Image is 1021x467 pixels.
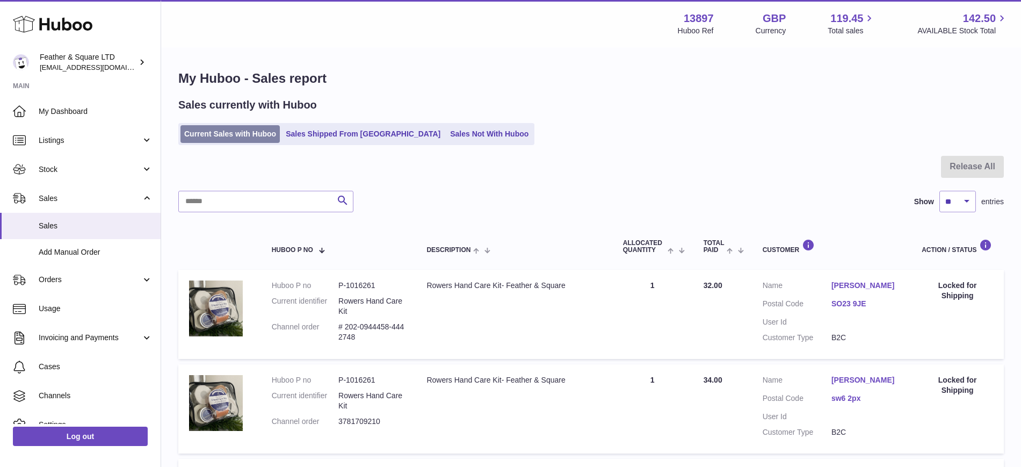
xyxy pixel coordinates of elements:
[272,416,338,427] dt: Channel order
[763,393,831,406] dt: Postal Code
[831,375,900,385] a: [PERSON_NAME]
[39,391,153,401] span: Channels
[914,197,934,207] label: Show
[272,391,338,411] dt: Current identifier
[40,63,158,71] span: [EMAIL_ADDRESS][DOMAIN_NAME]
[39,304,153,314] span: Usage
[831,281,900,291] a: [PERSON_NAME]
[39,221,153,231] span: Sales
[39,106,153,117] span: My Dashboard
[828,11,875,36] a: 119.45 Total sales
[13,427,148,446] a: Log out
[963,11,996,26] span: 142.50
[40,52,136,73] div: Feather & Square LTD
[763,412,831,422] dt: User Id
[831,393,900,404] a: sw6 2px
[180,125,280,143] a: Current Sales with Huboo
[922,239,993,254] div: Action / Status
[13,54,29,70] img: feathernsquare@gmail.com
[763,299,831,312] dt: Postal Code
[39,362,153,372] span: Cases
[272,322,338,342] dt: Channel order
[272,281,338,291] dt: Huboo P no
[763,239,901,254] div: Customer
[338,281,405,291] dd: P-1016261
[39,420,153,430] span: Settings
[704,240,725,254] span: Total paid
[272,296,338,317] dt: Current identifier
[338,391,405,411] dd: Rowers Hand Care Kit
[922,375,993,396] div: Locked for Shipping
[763,333,831,343] dt: Customer Type
[678,26,714,36] div: Huboo Ref
[704,281,722,290] span: 32.00
[39,247,153,257] span: Add Manual Order
[426,375,601,385] div: Rowers Hand Care Kit- Feather & Square
[922,281,993,301] div: Locked for Shipping
[39,164,141,175] span: Stock
[831,427,900,437] dd: B2C
[831,299,900,309] a: SO23 9JE
[446,125,532,143] a: Sales Not With Huboo
[39,333,141,343] span: Invoicing and Payments
[178,70,1004,87] h1: My Huboo - Sales report
[39,135,141,146] span: Listings
[272,247,313,254] span: Huboo P no
[831,333,900,343] dd: B2C
[338,322,405,342] dd: # 202-0944458-4442748
[189,281,243,336] img: il_fullxfull.5603997955_dj5x.jpg
[981,197,1004,207] span: entries
[282,125,444,143] a: Sales Shipped From [GEOGRAPHIC_DATA]
[763,317,831,327] dt: User Id
[338,416,405,427] dd: 3781709210
[612,364,693,454] td: 1
[272,375,338,385] dt: Huboo P no
[623,240,665,254] span: ALLOCATED Quantity
[684,11,714,26] strong: 13897
[830,11,863,26] span: 119.45
[189,375,243,431] img: il_fullxfull.5603997955_dj5x.jpg
[612,270,693,359] td: 1
[338,375,405,385] dd: P-1016261
[763,11,786,26] strong: GBP
[917,26,1008,36] span: AVAILABLE Stock Total
[426,281,601,291] div: Rowers Hand Care Kit- Feather & Square
[763,375,831,388] dt: Name
[178,98,317,112] h2: Sales currently with Huboo
[917,11,1008,36] a: 142.50 AVAILABLE Stock Total
[704,376,722,384] span: 34.00
[763,281,831,293] dt: Name
[426,247,470,254] span: Description
[39,275,141,285] span: Orders
[756,26,786,36] div: Currency
[828,26,875,36] span: Total sales
[338,296,405,317] dd: Rowers Hand Care Kit
[763,427,831,437] dt: Customer Type
[39,193,141,204] span: Sales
